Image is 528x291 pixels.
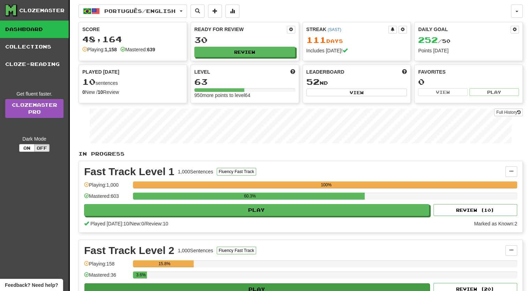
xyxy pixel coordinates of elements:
span: 52 [306,77,320,87]
div: Points [DATE] [418,47,519,54]
div: 48,164 [82,35,183,44]
div: Score [82,26,183,33]
span: Português / English [104,8,176,14]
div: Daily Goal [418,26,511,33]
button: Add sentence to collection [208,5,222,18]
a: ClozemasterPro [5,99,64,118]
span: / [129,221,130,226]
div: Fast Track Level 2 [84,245,174,256]
button: Play [469,88,519,96]
button: More stats [225,5,239,18]
button: View [418,88,468,96]
button: Fluency Fast Track [217,247,256,254]
strong: 0 [82,89,85,95]
div: 100% [135,181,517,188]
div: Get fluent faster. [5,90,64,97]
div: 60.3% [135,193,365,200]
p: In Progress [79,150,523,157]
div: 1,000 Sentences [178,168,213,175]
div: 950 more points to level 64 [194,92,295,99]
div: 63 [194,77,295,86]
button: Off [34,144,50,152]
div: 0 [418,77,519,86]
strong: 639 [147,47,155,52]
div: Playing: 158 [84,260,129,272]
div: 3.6% [135,271,147,278]
span: 10 [82,77,96,87]
div: Ready for Review [194,26,287,33]
span: Score more points to level up [290,68,295,75]
div: Dark Mode [5,135,64,142]
span: This week in points, UTC [402,68,407,75]
div: Marked as Known: 2 [474,220,517,227]
div: New / Review [82,89,183,96]
div: Fast Track Level 1 [84,166,174,177]
div: Mastered: 36 [84,271,129,283]
div: 15.8% [135,260,194,267]
strong: 10 [98,89,103,95]
button: Full History [494,109,523,116]
button: Play [84,204,429,216]
span: Leaderboard [306,68,344,75]
div: Streak [306,26,389,33]
span: 111 [306,35,326,45]
div: 30 [194,36,295,44]
button: View [306,89,407,96]
div: Day s [306,36,407,45]
div: 1,000 Sentences [178,247,213,254]
span: Played [DATE]: 10 [90,221,129,226]
div: Mastered: 603 [84,193,129,204]
button: Review [194,47,295,57]
span: New: 0 [130,221,144,226]
button: Fluency Fast Track [217,168,256,176]
div: Clozemaster [19,7,65,14]
div: Playing: 1,000 [84,181,129,193]
button: Search sentences [191,5,204,18]
span: 252 [418,35,438,45]
span: Open feedback widget [5,282,58,289]
strong: 1,158 [105,47,117,52]
div: nd [306,77,407,87]
button: On [19,144,35,152]
button: Português/English [79,5,187,18]
div: Favorites [418,68,519,75]
button: Review (10) [433,204,517,216]
span: Review: 10 [146,221,168,226]
span: / 50 [418,38,451,44]
div: sentences [82,77,183,87]
div: Mastered: [120,46,155,53]
span: Level [194,68,210,75]
a: (SAST) [328,27,341,32]
div: Includes [DATE]! [306,47,407,54]
div: Playing: [82,46,117,53]
span: / [144,221,146,226]
span: Played [DATE] [82,68,119,75]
